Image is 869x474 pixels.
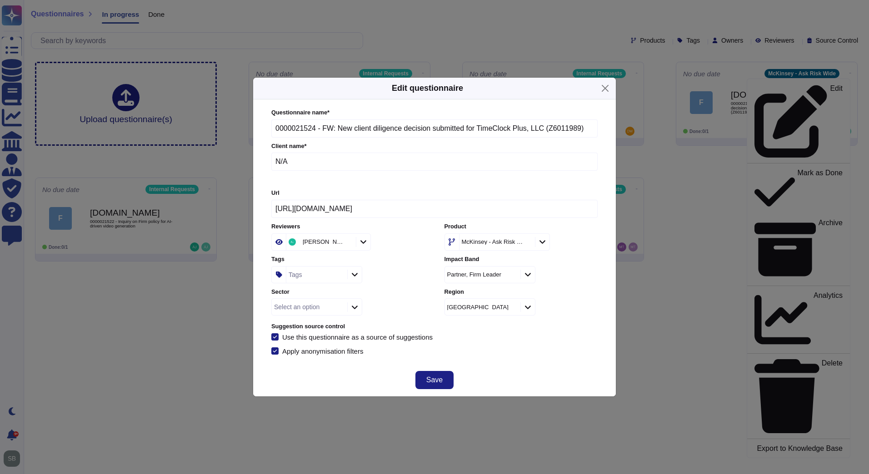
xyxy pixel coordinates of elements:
[289,272,302,278] div: Tags
[271,289,425,295] label: Sector
[444,257,598,262] label: Impact Band
[271,110,598,116] label: Questionnaire name
[444,289,598,295] label: Region
[415,371,454,389] button: Save
[271,153,598,171] input: Enter company name of the client
[447,304,509,310] div: [GEOGRAPHIC_DATA]
[282,334,433,341] div: Use this questionnaire as a source of suggestions
[462,239,524,245] div: McKinsey - Ask Risk Wide
[271,224,425,230] label: Reviewers
[289,238,296,246] img: user
[271,119,598,138] input: Enter questionnaire name
[282,348,365,355] div: Apply anonymisation filters
[444,224,598,230] label: Product
[447,272,501,277] div: Partner, Firm Leader
[271,190,598,196] label: Url
[271,143,598,149] label: Client name
[303,239,345,245] div: [PERSON_NAME]
[271,257,425,262] label: Tags
[271,200,598,218] input: Online platform url
[274,304,320,310] div: Select an option
[392,82,463,94] h5: Edit questionnaire
[598,81,612,95] button: Close
[271,324,598,330] label: Suggestion source control
[426,376,443,384] span: Save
